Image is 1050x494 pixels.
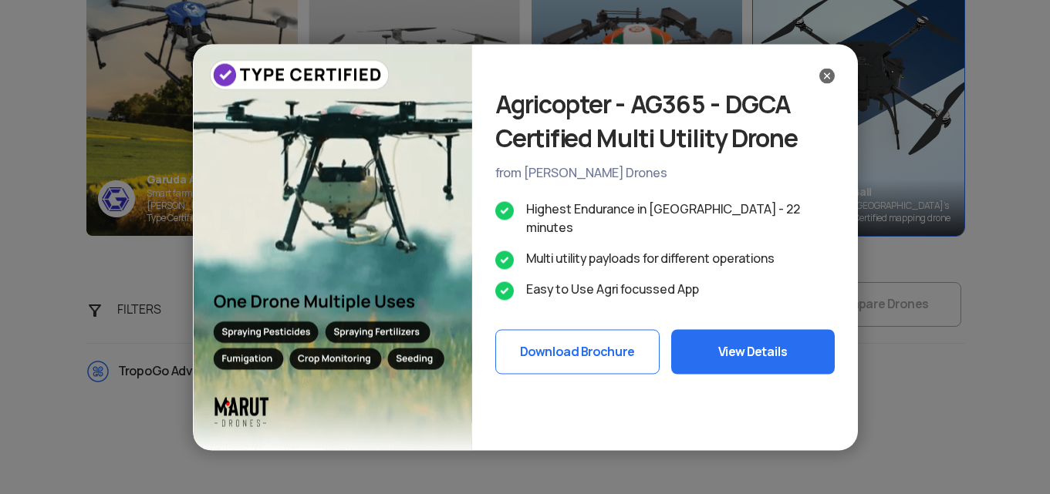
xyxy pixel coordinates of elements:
[495,164,835,181] div: from [PERSON_NAME] Drones
[193,44,472,450] img: bg_marutpopup_sky.png
[495,280,835,298] li: Easy to Use Agri focussed App
[495,200,835,237] li: Highest Endurance in [GEOGRAPHIC_DATA] - 22 minutes
[495,249,835,267] li: Multi utility payloads for different operations
[671,329,835,374] button: View Details
[819,68,835,83] img: ic_close_black.svg
[495,87,835,155] div: Agricopter - AG365 - DGCA Certified Multi Utility Drone
[495,329,660,374] button: Download Brochure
